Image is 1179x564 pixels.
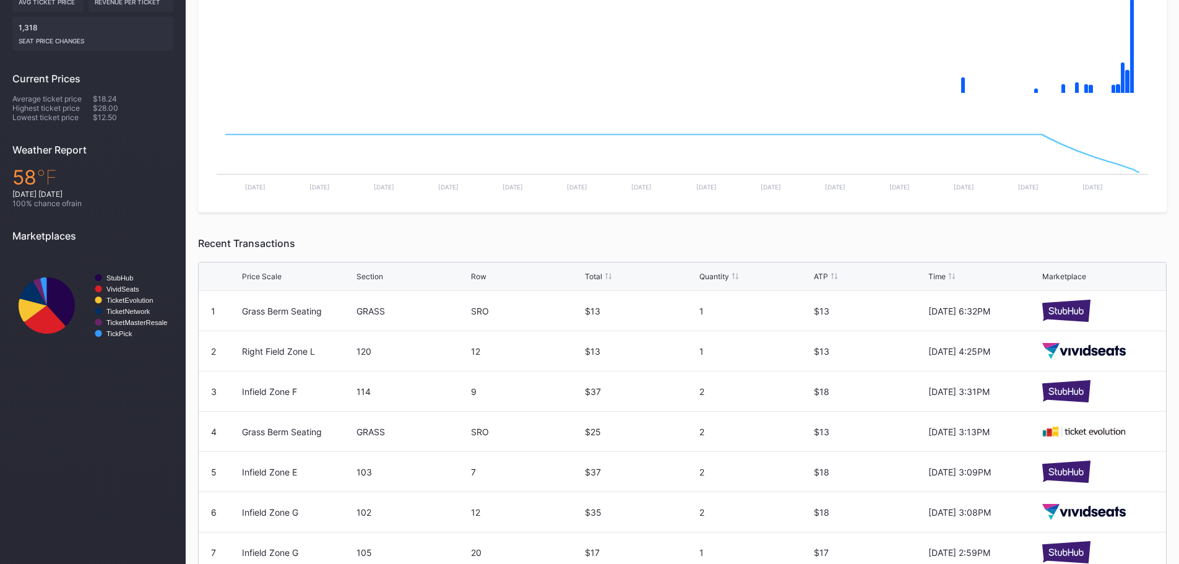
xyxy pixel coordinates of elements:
[814,346,925,357] div: $13
[242,272,282,281] div: Price Scale
[106,274,134,282] text: StubHub
[12,144,173,156] div: Weather Report
[1042,380,1090,402] img: stubHub.svg
[12,230,173,242] div: Marketplaces
[471,306,582,316] div: SRO
[814,306,925,316] div: $13
[211,306,215,316] div: 1
[471,272,486,281] div: Row
[889,183,910,191] text: [DATE]
[1042,272,1086,281] div: Marketplace
[503,183,523,191] text: [DATE]
[106,319,167,326] text: TicketMasterResale
[93,94,173,103] div: $18.24
[242,346,353,357] div: Right Field Zone L
[471,467,582,477] div: 7
[211,547,216,558] div: 7
[356,306,468,316] div: GRASS
[585,427,696,437] div: $25
[928,467,1040,477] div: [DATE] 3:09PM
[356,507,468,518] div: 102
[356,427,468,437] div: GRASS
[585,346,696,357] div: $13
[928,547,1040,558] div: [DATE] 2:59PM
[198,237,1167,249] div: Recent Transactions
[585,306,696,316] div: $13
[93,113,173,122] div: $12.50
[211,507,217,518] div: 6
[699,306,811,316] div: 1
[211,427,217,437] div: 4
[210,107,1154,200] svg: Chart title
[1042,343,1126,358] img: vividSeats.svg
[699,507,811,518] div: 2
[438,183,459,191] text: [DATE]
[631,183,652,191] text: [DATE]
[211,346,216,357] div: 2
[471,346,582,357] div: 12
[471,547,582,558] div: 20
[12,165,173,189] div: 58
[1082,183,1103,191] text: [DATE]
[106,308,150,315] text: TicketNetwork
[696,183,717,191] text: [DATE]
[242,467,353,477] div: Infield Zone E
[106,297,153,304] text: TicketEvolution
[374,183,394,191] text: [DATE]
[699,346,811,357] div: 1
[12,189,173,199] div: [DATE] [DATE]
[585,547,696,558] div: $17
[471,427,582,437] div: SRO
[825,183,845,191] text: [DATE]
[12,251,173,360] svg: Chart title
[242,306,353,316] div: Grass Berm Seating
[1042,504,1126,519] img: vividSeats.svg
[928,306,1040,316] div: [DATE] 6:32PM
[12,17,173,51] div: 1,318
[309,183,330,191] text: [DATE]
[12,113,93,122] div: Lowest ticket price
[585,467,696,477] div: $37
[471,386,582,397] div: 9
[37,165,57,189] span: ℉
[1042,541,1090,563] img: stubHub.svg
[19,32,167,45] div: seat price changes
[761,183,781,191] text: [DATE]
[954,183,974,191] text: [DATE]
[211,386,217,397] div: 3
[814,547,925,558] div: $17
[356,467,468,477] div: 103
[106,285,139,293] text: VividSeats
[814,467,925,477] div: $18
[585,507,696,518] div: $35
[585,272,602,281] div: Total
[12,103,93,113] div: Highest ticket price
[699,547,811,558] div: 1
[814,272,828,281] div: ATP
[814,507,925,518] div: $18
[356,346,468,357] div: 120
[1018,183,1039,191] text: [DATE]
[699,272,729,281] div: Quantity
[1042,461,1090,482] img: stubHub.svg
[928,272,946,281] div: Time
[356,272,383,281] div: Section
[699,386,811,397] div: 2
[585,386,696,397] div: $37
[1042,426,1126,438] img: tevo.svg
[814,386,925,397] div: $18
[12,72,173,85] div: Current Prices
[245,183,266,191] text: [DATE]
[356,547,468,558] div: 105
[567,183,587,191] text: [DATE]
[93,103,173,113] div: $28.00
[242,386,353,397] div: Infield Zone F
[356,386,468,397] div: 114
[928,427,1040,437] div: [DATE] 3:13PM
[699,427,811,437] div: 2
[814,427,925,437] div: $13
[242,427,353,437] div: Grass Berm Seating
[699,467,811,477] div: 2
[106,330,132,337] text: TickPick
[242,547,353,558] div: Infield Zone G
